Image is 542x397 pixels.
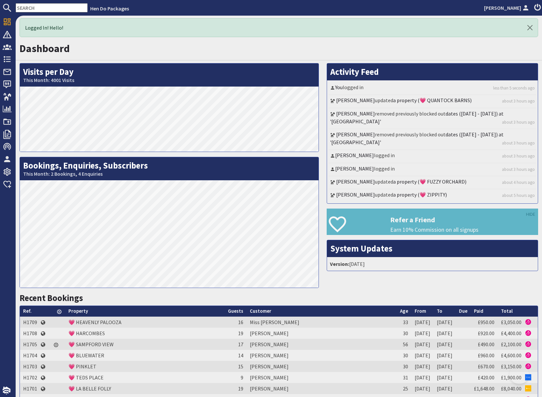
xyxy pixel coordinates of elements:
a: [PERSON_NAME] [335,152,374,158]
a: Dashboard [20,42,70,55]
td: H1703 [20,361,40,372]
a: To [437,308,442,314]
a: [PERSON_NAME] [336,131,375,138]
td: [DATE] [411,383,434,394]
td: Miss [PERSON_NAME] [247,317,397,328]
li: updated [329,189,536,202]
a: about 3 hours ago [502,119,535,125]
a: [PERSON_NAME] [335,165,374,172]
a: 💗 TEDS PLACE [68,374,104,381]
td: [DATE] [434,317,456,328]
td: H1704 [20,350,40,361]
a: HIDE [526,211,535,218]
a: Property [68,308,88,314]
a: Activity Feed [330,66,379,77]
a: about 3 hours ago [502,153,535,159]
a: System Updates [330,243,392,254]
a: [PERSON_NAME] [336,110,375,117]
td: [DATE] [411,339,434,350]
td: H1702 [20,372,40,383]
td: 56 [397,339,411,350]
li: updated [329,95,536,108]
span: 16 [238,319,243,325]
a: [PERSON_NAME] [336,191,375,198]
h3: Refer a Friend [390,215,538,224]
a: dates ([DATE] - [DATE]) at '[GEOGRAPHIC_DATA]' [330,131,504,145]
a: £490.00 [478,341,494,348]
a: 💗 HEAVENLY PALOOZA [68,319,121,325]
span: 9 [241,374,243,381]
strong: Version: [330,261,349,267]
td: [DATE] [434,328,456,339]
h2: Visits per Day [20,63,319,87]
td: [DATE] [434,361,456,372]
a: £1,900.00 [501,374,521,381]
a: From [415,308,426,314]
li: updated [329,176,536,189]
img: Referer: Hen Do Packages [525,330,531,336]
td: [DATE] [411,317,434,328]
td: 30 [397,361,411,372]
input: SEARCH [16,3,88,12]
a: Hen Do Packages [90,5,129,12]
a: You [335,84,343,90]
td: [DATE] [434,383,456,394]
a: 💗 PINKLET [68,363,96,370]
span: 19 [238,330,243,336]
a: Paid [474,308,483,314]
iframe: Toggle Customer Support [509,364,529,384]
li: logged in [329,163,536,176]
a: Customer [250,308,271,314]
h2: Bookings, Enquiries, Subscribers [20,157,319,180]
td: [DATE] [411,328,434,339]
small: This Month: 2 Bookings, 4 Enquiries [23,171,315,177]
a: a property (💗 ZIPPITY) [393,191,447,198]
td: 33 [397,317,411,328]
td: [DATE] [434,339,456,350]
a: about 4 hours ago [502,179,535,185]
a: about 3 hours ago [502,140,535,146]
span: 17 [238,341,243,348]
td: 25 [397,383,411,394]
p: Earn 10% Commission on all signups [390,226,538,234]
a: 💗 SAMPFORD VIEW [68,341,114,348]
a: about 3 hours ago [502,98,535,104]
a: 💗 BLUEWATER [68,352,104,359]
a: a property (💗 FUZZY ORCHARD) [393,178,466,185]
small: This Month: 4001 Visits [23,77,315,83]
span: 15 [238,363,243,370]
a: a property (💗 QUANTOCK BARNS) [393,97,472,103]
td: [PERSON_NAME] [247,350,397,361]
a: 💗 LA BELLE FOLLY [68,385,111,392]
td: H1709 [20,317,40,328]
a: Recent Bookings [20,293,83,303]
td: 30 [397,350,411,361]
a: £4,600.00 [501,352,521,359]
img: Referer: Hen Do Packages [525,341,531,347]
td: [DATE] [434,350,456,361]
a: £3,150.00 [501,363,521,370]
th: Due [456,306,471,317]
a: Ref. [23,308,32,314]
td: [PERSON_NAME] [247,339,397,350]
img: Referer: Hen Do Packages [525,352,531,358]
span: 19 [238,385,243,392]
a: less than 5 seconds ago [493,85,535,91]
img: Referer: Hen Do Packages [525,319,531,325]
td: 31 [397,372,411,383]
a: about 5 hours ago [502,192,535,198]
span: 14 [238,352,243,359]
a: £960.00 [478,352,494,359]
a: £950.00 [478,319,494,325]
td: [DATE] [411,361,434,372]
a: about 3 hours ago [502,166,535,172]
td: [PERSON_NAME] [247,361,397,372]
li: removed previously blocked out [329,108,536,129]
a: £8,040.00 [501,385,521,392]
td: [PERSON_NAME] [247,383,397,394]
td: 30 [397,328,411,339]
td: [DATE] [411,372,434,383]
a: £4,400.00 [501,330,521,336]
img: staytech_i_w-64f4e8e9ee0a9c174fd5317b4b171b261742d2d393467e5bdba4413f4f884c10.svg [3,387,10,394]
a: Total [501,308,513,314]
